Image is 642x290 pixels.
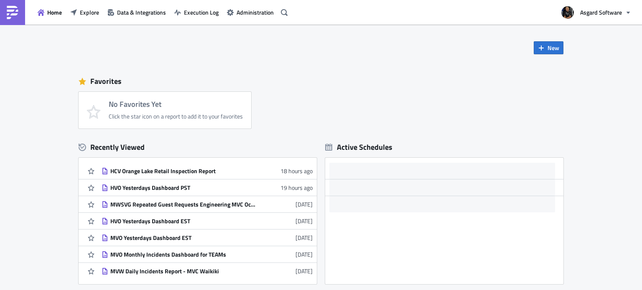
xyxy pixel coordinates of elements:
div: MVW Daily Incidents Report - MVC Waikiki [110,267,257,275]
span: Administration [237,8,274,17]
span: Execution Log [184,8,219,17]
time: 2025-09-18T18:35:18Z [296,233,313,242]
a: HVO Yesterdays Dashboard PST19 hours ago [102,179,313,196]
span: Explore [80,8,99,17]
button: Explore [66,6,103,19]
time: 2025-09-26T21:23:19Z [296,200,313,209]
img: Avatar [560,5,575,20]
span: Home [47,8,62,17]
span: Asgard Software [580,8,622,17]
div: HVO Yesterdays Dashboard EST [110,217,257,225]
a: MVO Monthly Incidents Dashboard for TEAMs[DATE] [102,246,313,262]
div: Click the star icon on a report to add it to your favorites [109,113,243,120]
a: HCV Orange Lake Retail Inspection Report18 hours ago [102,163,313,179]
a: MVW Daily Incidents Report - MVC Waikiki[DATE] [102,263,313,279]
time: 2025-10-01T19:40:05Z [280,183,313,192]
div: Recently Viewed [79,141,317,154]
span: New [548,43,559,52]
div: HCV Orange Lake Retail Inspection Report [110,167,257,175]
button: Asgard Software [556,3,636,22]
div: HVO Yesterdays Dashboard PST [110,184,257,192]
button: Home [33,6,66,19]
button: New [534,41,563,54]
div: Favorites [79,75,563,88]
time: 2025-09-02T15:38:26Z [296,267,313,275]
div: MVO Yesterdays Dashboard EST [110,234,257,242]
time: 2025-09-02T19:40:23Z [296,250,313,259]
button: Administration [223,6,278,19]
div: Active Schedules [325,142,392,152]
a: MWSVG Repeated Guest Requests Engineering MVC Oceana Palms[DATE] [102,196,313,212]
button: Data & Integrations [103,6,170,19]
span: Data & Integrations [117,8,166,17]
a: MVO Yesterdays Dashboard EST[DATE] [102,229,313,246]
img: PushMetrics [6,6,19,19]
a: HVO Yesterdays Dashboard EST[DATE] [102,213,313,229]
div: MVO Monthly Incidents Dashboard for TEAMs [110,251,257,258]
time: 2025-09-18T18:35:47Z [296,217,313,225]
time: 2025-10-01T20:54:26Z [280,166,313,175]
h4: No Favorites Yet [109,100,243,108]
button: Execution Log [170,6,223,19]
div: MWSVG Repeated Guest Requests Engineering MVC Oceana Palms [110,201,257,208]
